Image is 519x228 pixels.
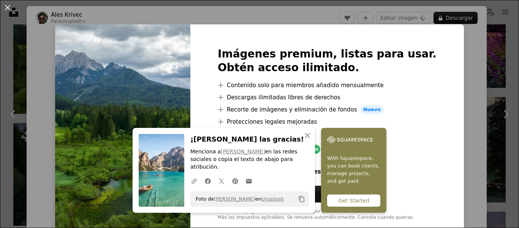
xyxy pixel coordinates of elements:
h2: Imágenes premium, listas para usar. Obtén acceso ilimitado. [218,47,437,75]
span: With Squarespace, you can book clients, manage projects, and get paid. [327,155,380,185]
button: Copiar al portapapeles [295,193,308,206]
span: Foto de en [192,193,284,205]
span: Nuevo [360,105,384,114]
a: With Squarespace, you can book clients, manage projects, and get paid.Get Started [321,128,386,213]
a: Comparte en Pinterest [228,173,242,188]
h3: ¡[PERSON_NAME] las gracias! [190,134,309,145]
a: [PERSON_NAME] [214,196,255,202]
a: Comparte en Twitter [215,173,228,188]
li: Descargas ilimitadas libres de derechos [218,93,437,102]
li: Protecciones legales mejoradas [218,117,437,126]
a: Comparte por correo electrónico [242,173,256,188]
a: Comparte en Facebook [201,173,215,188]
img: file-1747939142011-51e5cc87e3c9 [327,134,373,145]
p: Menciona a en las redes sociales o copia el texto de abajo para atribución. [190,148,309,171]
div: *Cuando se paga anualmente, se factura por adelantado 48 $ Más los impuestos aplicables. Se renue... [218,209,437,221]
a: Unsplash [261,196,284,202]
li: Recorte de imágenes y eliminación de fondos [218,105,437,114]
div: Get Started [327,195,380,207]
a: [PERSON_NAME] [221,148,265,155]
li: Contenido solo para miembros añadido mensualmente [218,81,437,90]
